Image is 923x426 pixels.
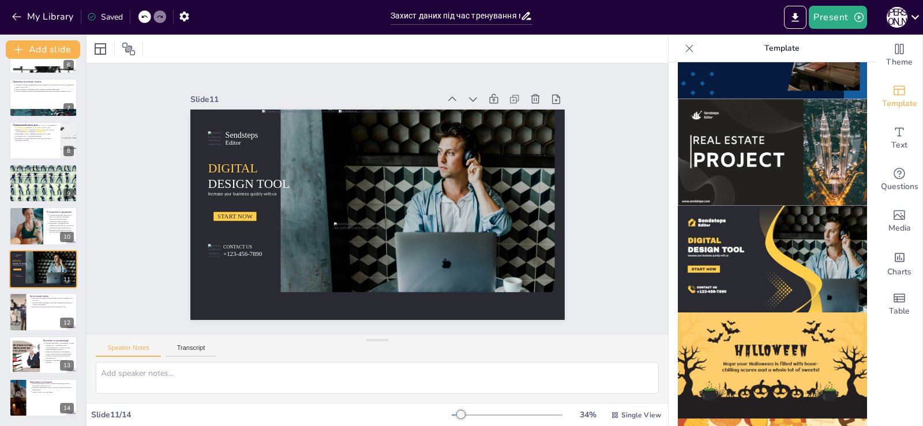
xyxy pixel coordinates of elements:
[9,293,77,331] div: https://cdn.sendsteps.com/images/logo/sendsteps_logo_white.pnghttps://cdn.sendsteps.com/images/lo...
[887,6,907,29] button: Ю [PERSON_NAME]
[60,403,74,413] div: 14
[15,125,57,133] p: Таблиця ефективності методів: FGSM - 30-50% ASR, швидкість ⭐⭐⭐⭐⭐, складність ⭐⭐; PGD - 70-90% ASR...
[678,99,867,206] img: thumb-11.png
[809,6,866,29] button: Present
[9,78,77,116] div: https://cdn.sendsteps.com/images/logo/sendsteps_logo_white.pnghttps://cdn.sendsteps.com/images/lo...
[91,40,110,58] div: Layout
[876,76,922,118] div: Add ready made slides
[32,387,74,391] p: Контактна інформація: email, LinkedIn, GitHub репозиторій з прикладами
[15,88,74,91] p: Feature Squeezing: зменшення бітової глибини, медіанна фільтрація
[9,122,77,160] div: https://cdn.sendsteps.com/images/logo/sendsteps_logo_white.pnghttps://cdn.sendsteps.com/images/lo...
[87,12,123,22] div: Saved
[63,103,74,114] div: 7
[876,118,922,159] div: Add text boxes
[13,123,57,126] p: Порівняльний аналіз атак
[16,255,18,257] span: Editor
[60,274,74,285] div: 11
[784,6,806,29] button: Export to PowerPoint
[47,210,74,213] p: Розгортання в продакшен
[190,94,440,105] div: Slide 11
[43,338,74,342] p: Висновки та рекомендації
[14,269,21,270] span: START NOW
[29,380,74,384] p: Запитання та контакти
[882,97,917,110] span: Template
[46,350,74,359] p: Практичні рекомендації: впровадити Docker у всіх проектах, автоматизувати adversarial testing, мо...
[29,295,74,298] p: Екологічний вплив
[886,56,913,69] span: Theme
[391,7,521,24] input: Insert title
[621,410,661,420] span: Single View
[32,306,74,308] p: Метрика: carbon footprint per model robustness point
[208,177,290,191] span: DESIGN TOOL
[208,161,257,175] span: DIGITAL
[217,213,252,220] span: START NOW
[876,201,922,242] div: Add images, graphics, shapes or video
[699,35,865,62] p: Template
[208,191,276,197] span: Increase your business quickly with us
[13,80,74,84] p: Практична реалізація захисту
[13,259,22,262] span: DIGITAL
[6,40,80,59] button: Add slide
[32,301,74,306] p: Рішення: енергоефективні алгоритми, оптимізація обчислень, "зелені" дата-центри
[15,84,74,88] p: Adversarial Training: додавання adversarial examples до тренувального набору, підвищення стійкост...
[15,91,74,93] p: Gradient Masking: детекція за аномальними градієнтами, моніторинг confidence scores
[15,176,74,179] p: Важливість автоматизації тестування для підвищення якості
[891,139,907,152] span: Text
[678,206,867,312] img: thumb-12.png
[13,166,74,169] p: CI/CD пайплайн з adversarial тестуванням
[60,232,74,242] div: 10
[9,7,78,26] button: My Library
[60,318,74,328] div: 12
[32,297,74,301] p: Проблема: adversarial training збільшує енергоспоживання на 200-400%
[15,133,57,137] p: Рекомендації: FGSM - швидкий скринінг, PGD - повне тестування, C&W - тестування захистів
[9,164,77,202] div: https://cdn.sendsteps.com/images/logo/sendsteps_logo_white.pnghttps://cdn.sendsteps.com/images/lo...
[46,342,74,350] p: Ключові висновки: 1. Детермінізм - основа надійності, 2. Adversarial testing - обов'язковий етап,...
[122,42,136,56] span: Position
[13,265,25,266] span: Increase your business quickly with us
[876,284,922,325] div: Add a table
[223,250,262,257] span: +123-456-7890
[678,312,867,419] img: thumb-13.png
[46,359,74,363] p: Важливість інтеграції висновків у практику
[889,305,910,318] span: Table
[15,137,57,141] p: Важливість розуміння ефективності методів для вибору підходящої стратегії
[876,35,922,76] div: Change the overall theme
[887,266,911,278] span: Charts
[225,130,258,140] span: Sendsteps
[63,146,74,156] div: 8
[63,189,74,199] div: 9
[49,213,74,222] p: Архітектура системи: FastAPI для REST API, Docker контейнери, Kubernetes для оркестрації, Prometh...
[9,250,77,288] div: https://images.unsplash.com/photo-1559526323-cb2f2fe2591b?crop=entropy&cs=srgb&fm=jpg&ixid=M3w1Mj...
[16,254,21,255] span: Sendsteps
[876,242,922,284] div: Add charts and graphs
[9,207,77,245] div: https://cdn.sendsteps.com/images/logo/sendsteps_logo_white.pnghttps://cdn.sendsteps.com/images/lo...
[574,409,602,420] div: 34 %
[91,409,452,420] div: Slide 11 / 14
[888,222,911,235] span: Media
[876,159,922,201] div: Get real-time input from your audience
[15,276,22,277] span: +123-456-7890
[32,382,74,386] p: Ключові напрямки розвитку: formal verification, black-box тестування, захист для LLM
[15,274,20,276] span: CONTACT US
[223,244,252,250] span: CONTACT US
[9,379,77,417] div: 14
[49,222,74,228] p: Моніторинг у реальному часі: confidence scores розподіл, adversarial detection rate, performance ...
[60,360,74,371] div: 13
[15,170,74,174] p: [PERSON_NAME]: 1. 🏗️ Build Docker образ, 2. 🧪 Unit тести, 3. 🛡️ Adversarial тестування, 4. ✅ Валі...
[887,7,907,28] div: Ю [PERSON_NAME]
[881,180,918,193] span: Questions
[225,139,241,146] span: Editor
[9,336,77,374] div: 13
[15,174,74,176] p: Критичні метрики: Base Accuracy > 90%, ASR < 20%, Confidence Variance < 0.1
[96,344,161,357] button: Speaker Notes
[49,228,74,232] p: Важливість інтеграції моніторингу для підтримки якості
[63,60,74,70] div: 6
[32,391,74,393] p: Дякую за увагу! Час для питань
[13,262,28,265] span: DESIGN TOOL
[166,344,217,357] button: Transcript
